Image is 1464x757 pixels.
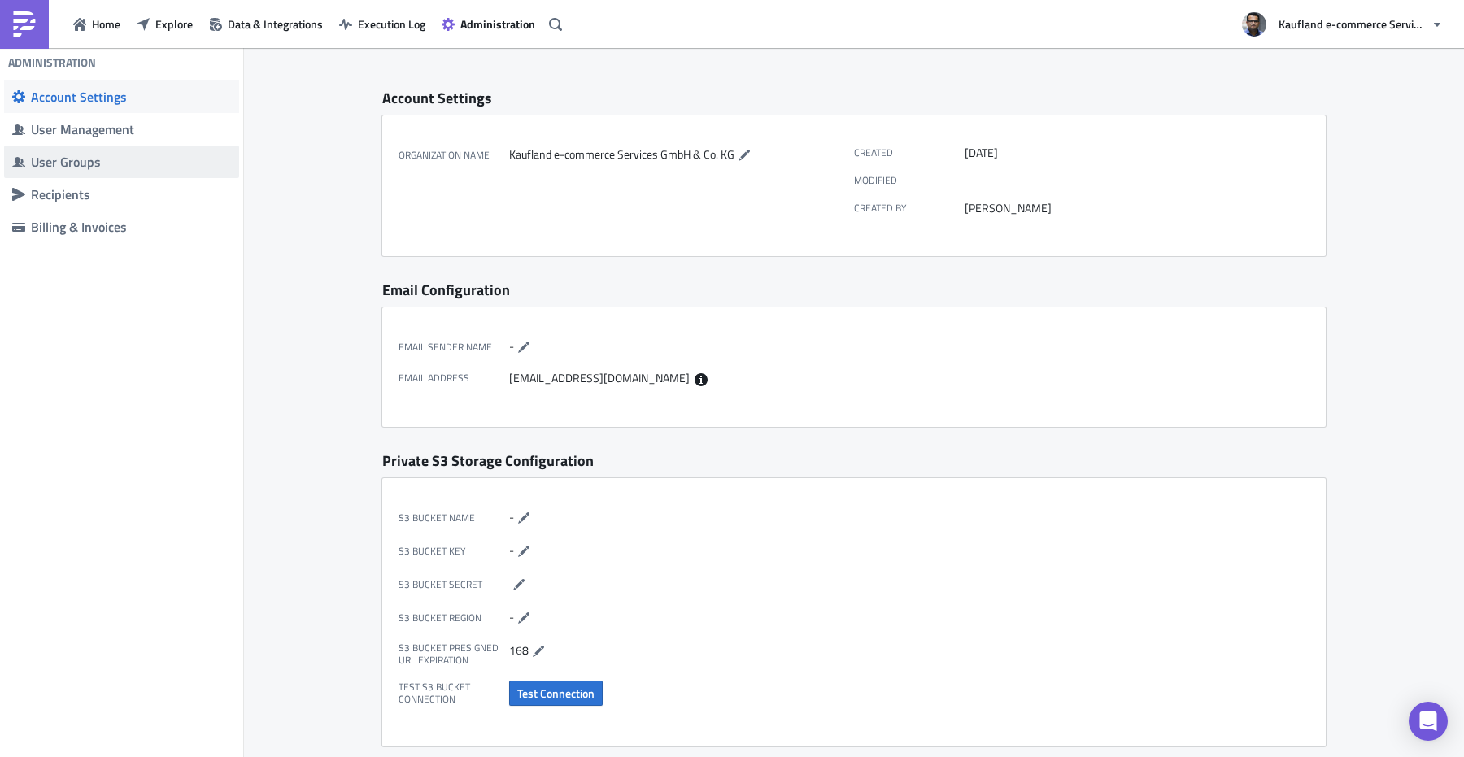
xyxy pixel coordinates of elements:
[11,11,37,37] img: PushMetrics
[399,337,509,357] label: Email Sender Name
[382,89,1326,107] div: Account Settings
[1232,7,1452,42] button: Kaufland e-commerce Services GmbH & Co. KG
[92,15,120,33] span: Home
[965,201,1301,215] div: [PERSON_NAME]
[509,146,734,163] span: Kaufland e-commerce Services GmbH & Co. KG
[509,507,514,524] span: -
[31,186,231,202] div: Recipients
[8,55,96,70] h4: Administration
[358,15,425,33] span: Execution Log
[129,11,201,37] button: Explore
[399,542,509,561] label: S3 Bucket Key
[509,541,514,558] span: -
[1240,11,1268,38] img: Avatar
[854,174,965,186] label: Modified
[509,681,603,706] button: Test Connection
[509,371,846,386] div: [EMAIL_ADDRESS][DOMAIN_NAME]
[1279,15,1425,33] span: Kaufland e-commerce Services GmbH & Co. KG
[399,371,509,386] label: Email Address
[399,575,509,594] label: S3 Bucket Secret
[382,451,1326,470] div: Private S3 Storage Configuration
[854,201,965,215] label: Created by
[509,641,529,658] span: 168
[460,15,535,33] span: Administration
[434,11,543,37] button: Administration
[509,337,514,354] span: -
[399,608,509,628] label: S3 Bucket Region
[31,219,231,235] div: Billing & Invoices
[331,11,434,37] button: Execution Log
[965,146,998,160] time: 2023-06-19T22:12:12Z
[1409,702,1448,741] div: Open Intercom Messenger
[509,607,514,624] span: -
[65,11,129,37] button: Home
[399,642,509,667] label: S3 Bucket Presigned URL expiration
[399,681,509,706] label: Test S3 Bucket Connection
[201,11,331,37] button: Data & Integrations
[31,154,231,170] div: User Groups
[399,508,509,528] label: S3 Bucket Name
[854,146,965,160] label: Created
[228,15,323,33] span: Data & Integrations
[155,15,193,33] span: Explore
[31,121,231,137] div: User Management
[31,89,231,105] div: Account Settings
[517,685,595,702] span: Test Connection
[399,146,509,165] label: Organization Name
[382,281,1326,299] div: Email Configuration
